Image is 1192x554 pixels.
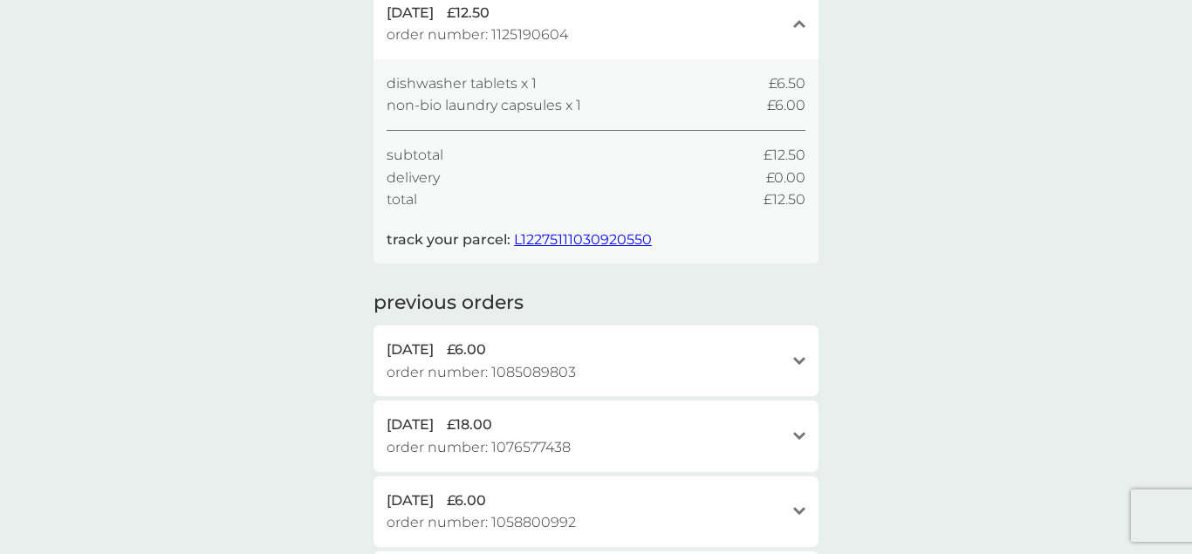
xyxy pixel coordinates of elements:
span: £6.00 [447,339,486,361]
span: £6.00 [447,489,486,512]
span: subtotal [387,144,443,167]
span: total [387,188,417,211]
span: [DATE] [387,2,434,24]
span: £6.00 [767,94,805,117]
span: £12.50 [764,144,805,167]
a: L12275111030920550 [514,231,652,248]
span: non-bio laundry capsules x 1 [387,94,581,117]
span: £6.50 [769,72,805,95]
span: £0.00 [766,167,805,189]
h2: previous orders [373,290,524,317]
span: order number: 1125190604 [387,24,568,46]
span: order number: 1058800992 [387,511,576,534]
span: dishwasher tablets x 1 [387,72,537,95]
span: order number: 1085089803 [387,361,576,384]
span: [DATE] [387,489,434,512]
span: delivery [387,167,440,189]
span: £18.00 [447,414,492,436]
span: £12.50 [764,188,805,211]
p: track your parcel: [387,229,652,251]
span: [DATE] [387,414,434,436]
span: order number: 1076577438 [387,436,571,459]
span: [DATE] [387,339,434,361]
span: £12.50 [447,2,490,24]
